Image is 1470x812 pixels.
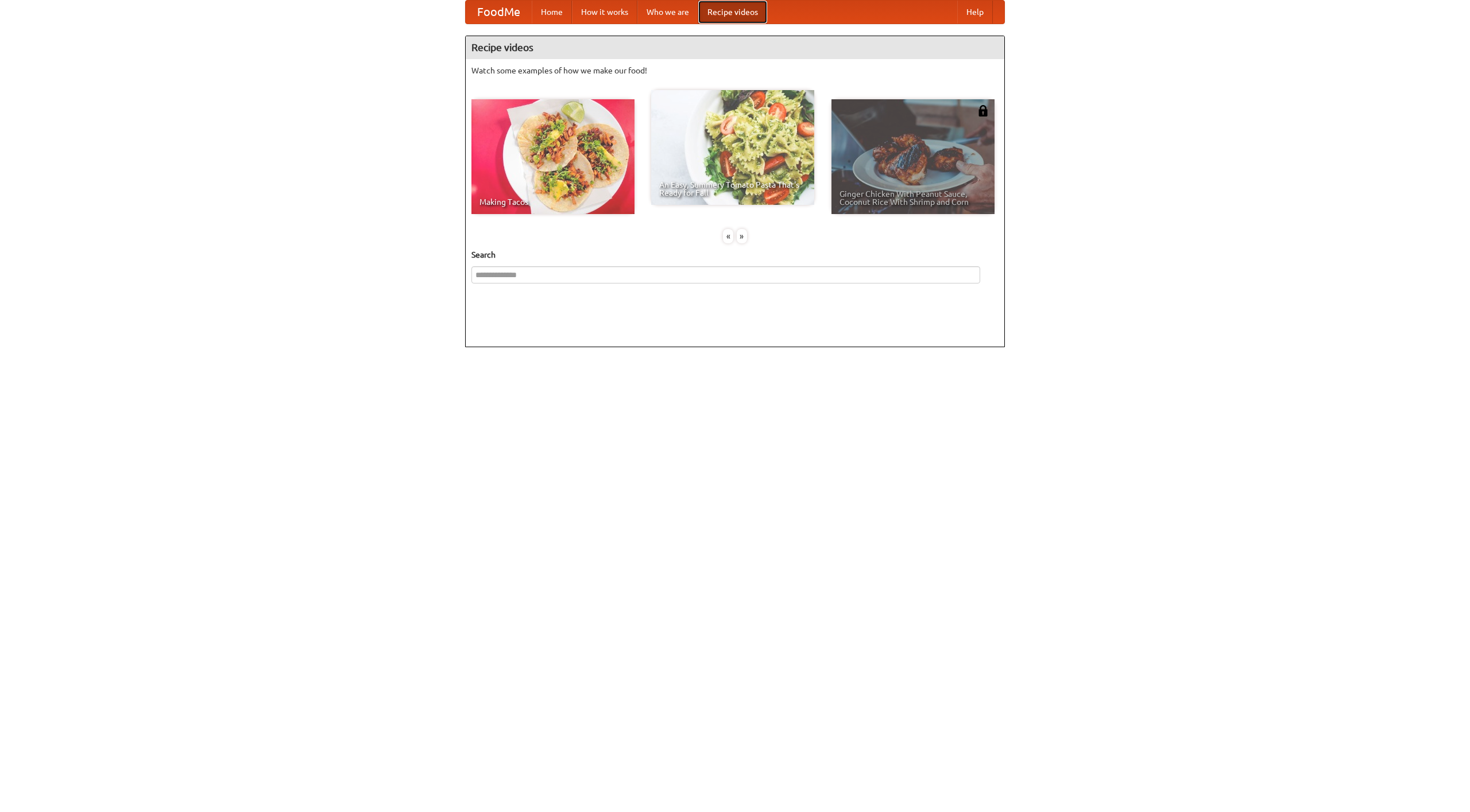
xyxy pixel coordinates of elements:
h5: Search [471,249,999,261]
img: 483408.png [977,105,989,116]
a: Home [532,1,572,24]
span: An Easy, Summery Tomato Pasta That's Ready for Fall [659,181,806,197]
a: Recipe videos [698,1,767,24]
h4: Recipe videos [466,36,1004,59]
a: Making Tacos [471,99,635,214]
a: FoodMe [466,1,532,24]
div: « [723,229,733,243]
a: How it works [572,1,637,24]
a: Help [957,1,993,24]
p: Watch some examples of how we make our food! [471,65,999,76]
div: » [737,229,747,243]
a: Who we are [637,1,698,24]
span: Making Tacos [479,198,626,206]
a: An Easy, Summery Tomato Pasta That's Ready for Fall [651,90,814,205]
